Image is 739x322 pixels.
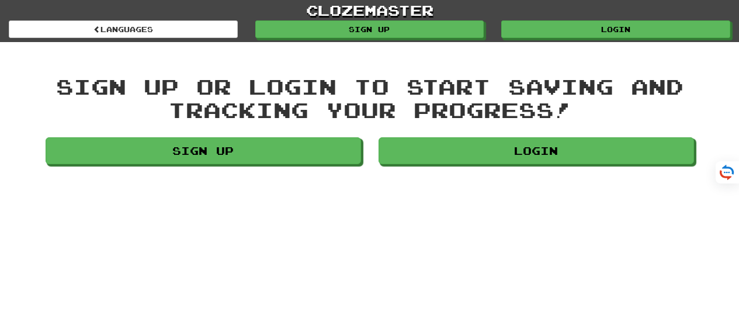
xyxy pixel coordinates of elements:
a: Sign up [46,137,361,164]
a: Languages [9,20,238,38]
a: Login [379,137,694,164]
a: Sign up [255,20,484,38]
div: Sign up or login to start saving and tracking your progress! [46,75,694,121]
a: Login [501,20,730,38]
